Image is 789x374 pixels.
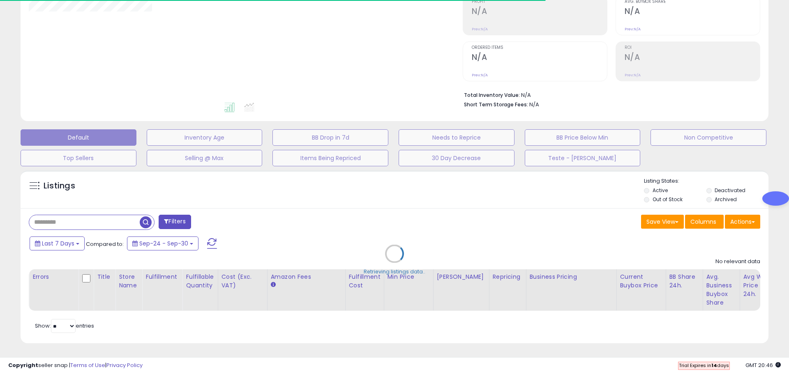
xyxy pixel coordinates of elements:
[651,129,766,146] button: Non Competitive
[529,101,539,108] span: N/A
[679,362,729,369] span: Trial Expires in days
[70,361,105,369] a: Terms of Use
[525,129,641,146] button: BB Price Below Min
[272,150,388,166] button: Items Being Repriced
[472,46,607,50] span: Ordered Items
[21,150,136,166] button: Top Sellers
[472,73,488,78] small: Prev: N/A
[625,73,641,78] small: Prev: N/A
[711,362,717,369] b: 14
[399,150,514,166] button: 30 Day Decrease
[147,150,263,166] button: Selling @ Max
[106,361,143,369] a: Privacy Policy
[21,129,136,146] button: Default
[464,89,754,99] li: N/A
[464,92,520,99] b: Total Inventory Value:
[625,46,760,50] span: ROI
[625,27,641,32] small: Prev: N/A
[272,129,388,146] button: BB Drop in 7d
[472,53,607,64] h2: N/A
[464,101,528,108] b: Short Term Storage Fees:
[8,361,38,369] strong: Copyright
[472,27,488,32] small: Prev: N/A
[472,7,607,18] h2: N/A
[8,362,143,369] div: seller snap | |
[625,7,760,18] h2: N/A
[399,129,514,146] button: Needs to Reprice
[364,268,425,275] div: Retrieving listings data..
[147,129,263,146] button: Inventory Age
[625,53,760,64] h2: N/A
[525,150,641,166] button: Teste - [PERSON_NAME]
[745,361,781,369] span: 2025-10-8 20:46 GMT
